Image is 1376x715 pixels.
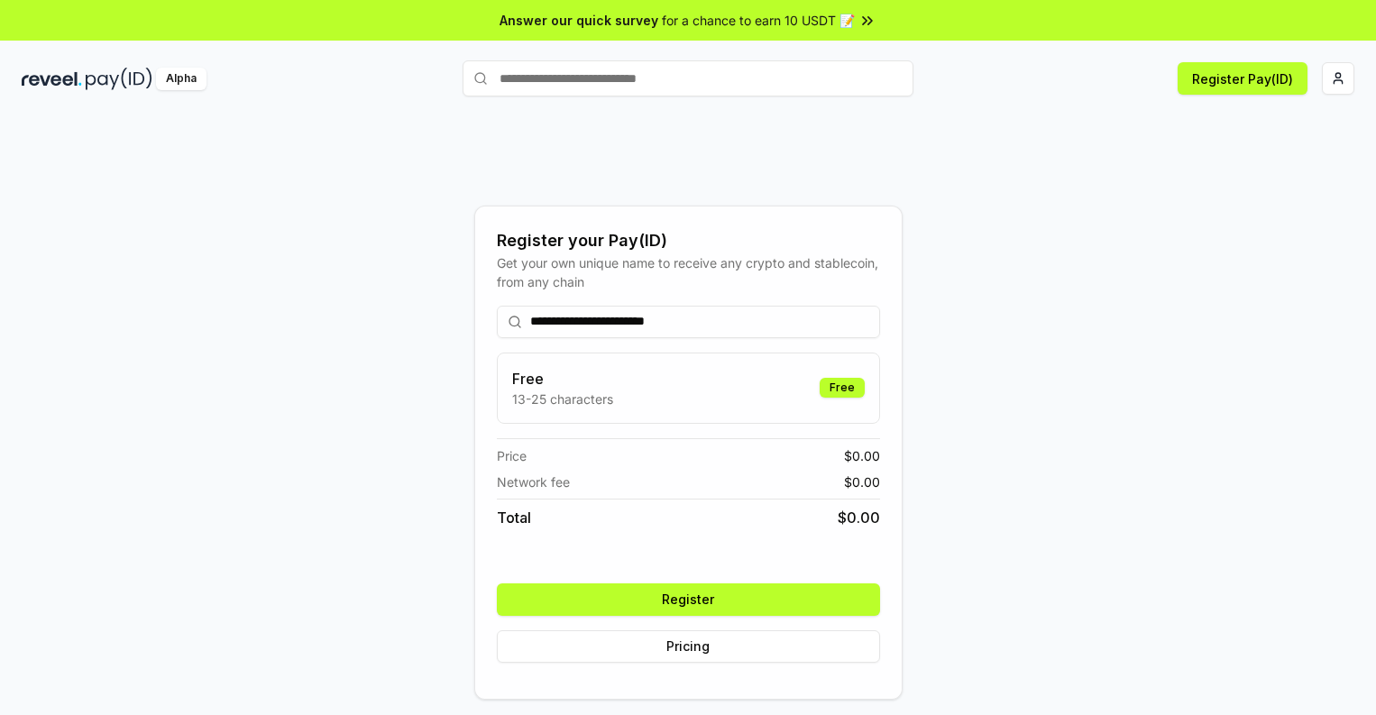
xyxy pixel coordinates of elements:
[497,583,880,616] button: Register
[844,446,880,465] span: $ 0.00
[497,630,880,663] button: Pricing
[844,472,880,491] span: $ 0.00
[500,11,658,30] span: Answer our quick survey
[512,390,613,408] p: 13-25 characters
[86,68,152,90] img: pay_id
[497,228,880,253] div: Register your Pay(ID)
[820,378,865,398] div: Free
[22,68,82,90] img: reveel_dark
[497,253,880,291] div: Get your own unique name to receive any crypto and stablecoin, from any chain
[497,472,570,491] span: Network fee
[512,368,613,390] h3: Free
[838,507,880,528] span: $ 0.00
[1178,62,1307,95] button: Register Pay(ID)
[497,446,527,465] span: Price
[156,68,206,90] div: Alpha
[662,11,855,30] span: for a chance to earn 10 USDT 📝
[497,507,531,528] span: Total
